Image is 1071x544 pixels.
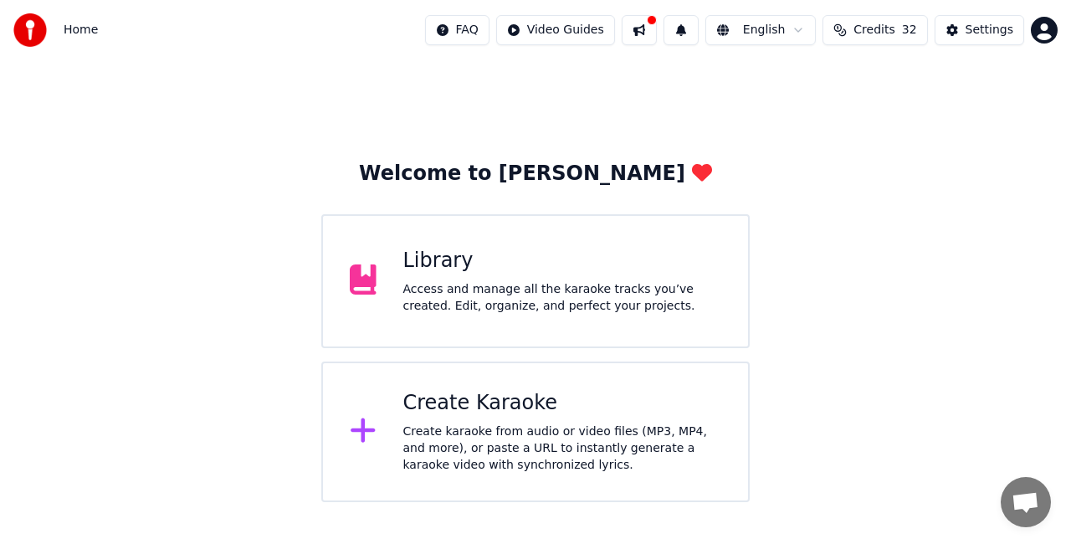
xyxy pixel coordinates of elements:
[403,423,722,474] div: Create karaoke from audio or video files (MP3, MP4, and more), or paste a URL to instantly genera...
[496,15,615,45] button: Video Guides
[822,15,927,45] button: Credits32
[1001,477,1051,527] a: Avoin keskustelu
[403,390,722,417] div: Create Karaoke
[403,248,722,275] div: Library
[425,15,489,45] button: FAQ
[935,15,1024,45] button: Settings
[64,22,98,38] span: Home
[966,22,1013,38] div: Settings
[64,22,98,38] nav: breadcrumb
[853,22,894,38] span: Credits
[359,161,712,187] div: Welcome to [PERSON_NAME]
[13,13,47,47] img: youka
[902,22,917,38] span: 32
[403,281,722,315] div: Access and manage all the karaoke tracks you’ve created. Edit, organize, and perfect your projects.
